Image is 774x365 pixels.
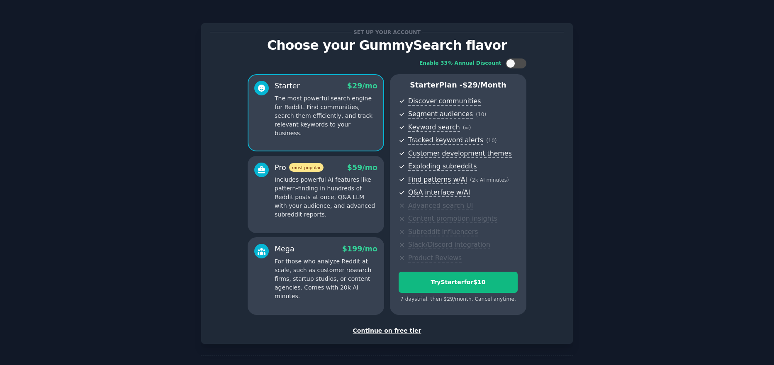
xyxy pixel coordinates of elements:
p: Starter Plan - [399,80,518,90]
span: ( 2k AI minutes ) [470,177,509,183]
span: Segment audiences [408,110,473,119]
span: Set up your account [352,28,422,36]
p: Includes powerful AI features like pattern-finding in hundreds of Reddit posts at once, Q&A LLM w... [275,175,377,219]
span: Subreddit influencers [408,228,478,236]
span: $ 59 /mo [347,163,377,172]
span: Advanced search UI [408,202,473,210]
div: Try Starter for $10 [399,278,517,287]
div: Enable 33% Annual Discount [419,60,501,67]
span: Find patterns w/AI [408,175,467,184]
div: Mega [275,244,295,254]
span: Q&A interface w/AI [408,188,470,197]
div: Pro [275,163,324,173]
span: ( 10 ) [486,138,497,144]
span: $ 29 /mo [347,82,377,90]
span: Discover communities [408,97,481,106]
span: $ 29 /month [462,81,506,89]
div: Continue on free tier [210,326,564,335]
div: Starter [275,81,300,91]
span: most popular [289,163,324,172]
p: For those who analyze Reddit at scale, such as customer research firms, startup studios, or conte... [275,257,377,301]
span: Tracked keyword alerts [408,136,483,145]
div: 7 days trial, then $ 29 /month . Cancel anytime. [399,296,518,303]
span: $ 199 /mo [342,245,377,253]
span: ( 10 ) [476,112,486,117]
p: The most powerful search engine for Reddit. Find communities, search them efficiently, and track ... [275,94,377,138]
span: Keyword search [408,123,460,132]
button: TryStarterfor$10 [399,272,518,293]
span: Product Reviews [408,254,462,263]
p: Choose your GummySearch flavor [210,38,564,53]
span: Slack/Discord integration [408,241,490,249]
span: Content promotion insights [408,214,497,223]
span: Customer development themes [408,149,512,158]
span: Exploding subreddits [408,162,477,171]
span: ( ∞ ) [463,125,471,131]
